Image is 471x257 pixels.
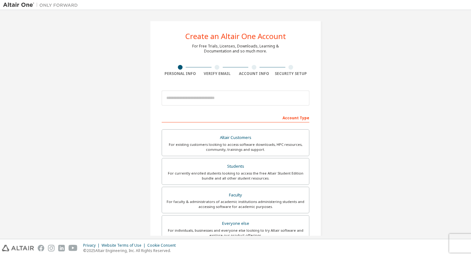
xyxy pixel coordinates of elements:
[273,71,310,76] div: Security Setup
[199,71,236,76] div: Verify Email
[166,228,305,238] div: For individuals, businesses and everyone else looking to try Altair software and explore our prod...
[2,245,34,251] img: altair_logo.svg
[58,245,65,251] img: linkedin.svg
[83,243,102,248] div: Privacy
[147,243,179,248] div: Cookie Consent
[38,245,44,251] img: facebook.svg
[3,2,81,8] img: Altair One
[166,133,305,142] div: Altair Customers
[166,162,305,171] div: Students
[162,112,309,122] div: Account Type
[166,142,305,152] div: For existing customers looking to access software downloads, HPC resources, community, trainings ...
[102,243,147,248] div: Website Terms of Use
[166,171,305,181] div: For currently enrolled students looking to access the free Altair Student Edition bundle and all ...
[162,71,199,76] div: Personal Info
[48,245,55,251] img: instagram.svg
[166,191,305,200] div: Faculty
[166,219,305,228] div: Everyone else
[166,199,305,209] div: For faculty & administrators of academic institutions administering students and accessing softwa...
[235,71,273,76] div: Account Info
[185,32,286,40] div: Create an Altair One Account
[192,44,279,54] div: For Free Trials, Licenses, Downloads, Learning & Documentation and so much more.
[69,245,78,251] img: youtube.svg
[83,248,179,253] p: © 2025 Altair Engineering, Inc. All Rights Reserved.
